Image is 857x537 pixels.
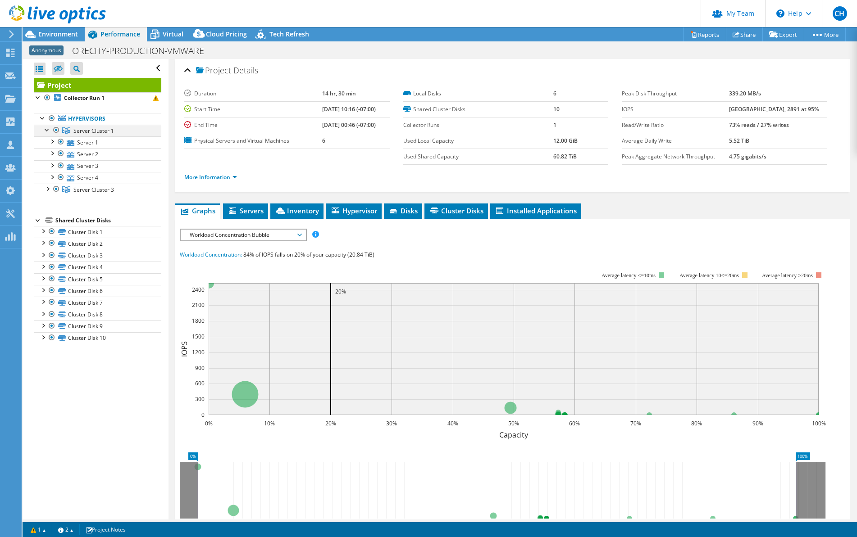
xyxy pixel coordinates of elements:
a: Cluster Disk 3 [34,250,161,262]
text: 2100 [192,301,205,309]
label: Read/Write Ratio [622,121,729,130]
text: 10% [264,420,275,427]
a: Server 4 [34,172,161,184]
span: Inventory [275,206,319,215]
b: [DATE] 10:16 (-07:00) [322,105,376,113]
a: Server 3 [34,160,161,172]
text: 1500 [192,333,205,340]
b: 339.20 MB/s [729,90,761,97]
a: Cluster Disk 9 [34,320,161,332]
span: Virtual [163,30,183,38]
a: More [804,27,846,41]
text: 80% [691,420,702,427]
text: 0% [205,420,213,427]
label: Peak Aggregate Network Throughput [622,152,729,161]
text: 1800 [192,317,205,325]
text: 2400 [192,286,205,293]
a: Cluster Disk 6 [34,285,161,297]
a: Cluster Disk 2 [34,238,161,249]
span: Hypervisor [330,206,377,215]
a: Server 1 [34,136,161,148]
text: 50% [508,420,519,427]
text: 20% [335,288,346,295]
a: Cluster Disk 7 [34,297,161,308]
a: Cluster Disk 1 [34,226,161,238]
b: 14 hr, 30 min [322,90,356,97]
span: Anonymous [29,45,64,55]
label: End Time [184,121,322,130]
span: 84% of IOPS falls on 20% of your capacity (20.84 TiB) [243,251,374,258]
label: Start Time [184,105,322,114]
b: 4.75 gigabits/s [729,153,766,160]
span: Servers [228,206,264,215]
a: Share [726,27,763,41]
a: Project Notes [79,524,132,535]
tspan: Average latency 10<=20ms [679,272,739,279]
div: Shared Cluster Disks [55,215,161,226]
label: Physical Servers and Virtual Machines [184,136,322,145]
b: [DATE] 00:46 (-07:00) [322,121,376,129]
b: 1 [553,121,556,129]
text: 90% [752,420,763,427]
text: 900 [195,364,205,372]
text: 40% [447,420,458,427]
span: Tech Refresh [269,30,309,38]
h1: ORECITY-PRODUCTION-VMWARE [68,46,218,56]
text: Capacity [499,430,529,440]
b: 10 [553,105,560,113]
text: 1200 [192,348,205,356]
span: Server Cluster 1 [73,127,114,135]
span: Workload Concentration: [180,251,242,258]
b: 12.00 GiB [553,137,578,144]
a: Cluster Disk 8 [34,309,161,320]
a: Cluster Disk 5 [34,273,161,285]
label: Local Disks [403,89,554,98]
span: Installed Applications [495,206,577,215]
text: 0 [201,411,205,419]
b: 73% reads / 27% writes [729,121,789,129]
span: Performance [100,30,140,38]
text: 300 [195,395,205,403]
span: Cluster Disks [429,206,483,215]
span: Project [196,66,231,75]
a: Collector Run 1 [34,92,161,104]
text: 100% [812,420,826,427]
span: CH [833,6,847,21]
b: 60.82 TiB [553,153,577,160]
label: Shared Cluster Disks [403,105,554,114]
a: 1 [24,524,52,535]
text: 30% [386,420,397,427]
a: Export [762,27,804,41]
a: Reports [683,27,726,41]
b: Collector Run 1 [64,94,105,102]
label: Collector Runs [403,121,554,130]
svg: \n [776,9,784,18]
span: Details [233,65,258,76]
text: IOPS [179,341,189,357]
label: Peak Disk Throughput [622,89,729,98]
a: Project [34,78,161,92]
text: 600 [195,379,205,387]
b: 6 [322,137,325,144]
span: Workload Concentration Bubble [185,230,301,240]
label: Average Daily Write [622,136,729,145]
a: 2 [52,524,80,535]
a: Server Cluster 1 [34,125,161,136]
label: IOPS [622,105,729,114]
a: Server 2 [34,148,161,160]
label: Duration [184,89,322,98]
a: Server Cluster 3 [34,184,161,195]
label: Used Shared Capacity [403,152,554,161]
text: 20% [325,420,336,427]
a: Cluster Disk 10 [34,332,161,344]
span: Graphs [180,206,215,215]
b: 5.52 TiB [729,137,749,144]
tspan: Average latency <=10ms [602,272,656,279]
a: Hypervisors [34,113,161,125]
a: Cluster Disk 4 [34,262,161,273]
span: Server Cluster 3 [73,186,114,194]
text: 60% [569,420,580,427]
span: Disks [388,206,418,215]
span: Environment [38,30,78,38]
a: More Information [184,173,237,181]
